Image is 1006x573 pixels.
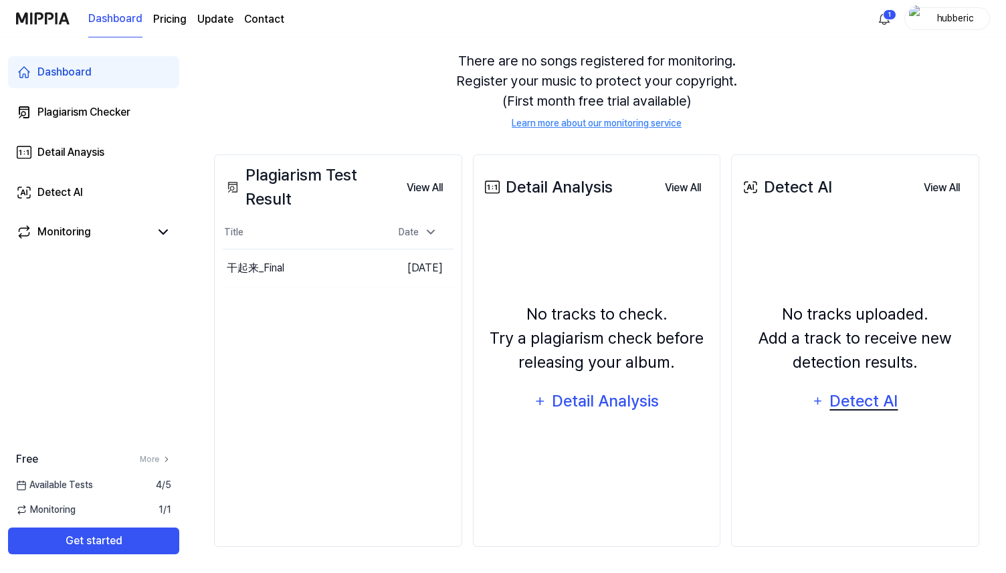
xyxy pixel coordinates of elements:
div: Detect AI [740,175,832,199]
a: Detail Anaysis [8,136,179,168]
a: Plagiarism Checker [8,96,179,128]
div: Plagiarism Test Result [223,163,396,211]
div: No tracks to check. Try a plagiarism check before releasing your album. [482,302,712,374]
span: 1 / 1 [159,503,171,517]
a: Learn more about our monitoring service [512,116,682,130]
a: View All [396,174,454,201]
span: Free [16,451,38,467]
div: 干起来_Final [227,260,284,276]
a: Dashboard [88,1,142,37]
img: 알림 [876,11,892,27]
button: View All [396,175,454,201]
img: profile [909,5,925,32]
div: Plagiarism Checker [37,104,130,120]
button: Detect AI [803,385,908,417]
div: There are no songs registered for monitoring. Register your music to protect your copyright. (Fir... [214,35,979,146]
a: View All [913,174,971,201]
button: Get started [8,528,179,554]
div: Detect AI [828,388,900,414]
div: hubberic [929,11,981,25]
a: Pricing [153,11,187,27]
td: [DATE] [383,249,454,287]
div: Detect AI [37,185,83,201]
div: Detail Anaysis [37,144,104,160]
a: Contact [244,11,284,27]
a: Monitoring [16,224,150,240]
a: Update [197,11,233,27]
div: Monitoring [37,224,91,240]
span: Available Tests [16,478,93,492]
button: profilehubberic [904,7,990,30]
a: View All [654,174,712,201]
div: Date [393,221,443,243]
div: Dashboard [37,64,92,80]
div: 1 [883,9,896,20]
a: Dashboard [8,56,179,88]
button: 알림1 [874,8,895,29]
th: Title [223,217,383,249]
button: View All [654,175,712,201]
div: Detail Analysis [482,175,613,199]
button: View All [913,175,971,201]
div: Detail Analysis [551,388,660,414]
span: 4 / 5 [156,478,171,492]
a: More [140,453,171,465]
span: Monitoring [16,503,76,517]
button: Detail Analysis [525,385,668,417]
a: Detect AI [8,177,179,209]
div: No tracks uploaded. Add a track to receive new detection results. [740,302,971,374]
